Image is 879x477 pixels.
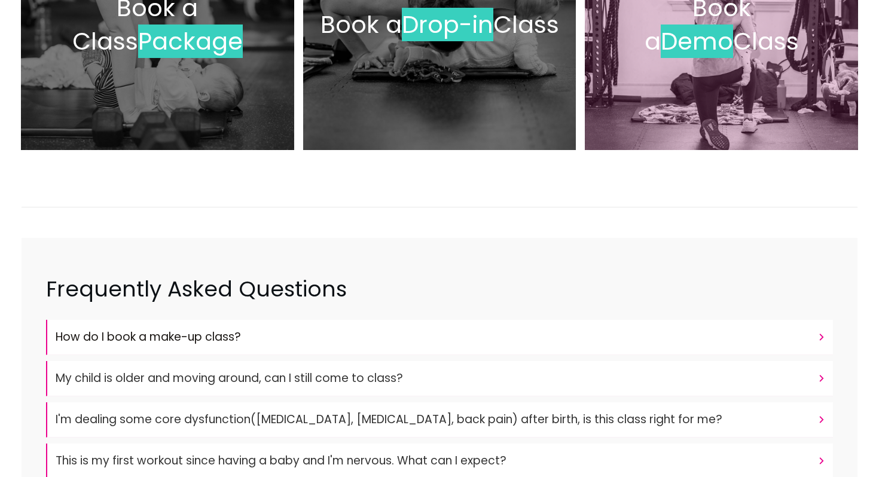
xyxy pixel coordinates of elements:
h4: How do I book a make-up class? [56,326,811,348]
span: Demo [661,25,733,58]
h2: Book a Class [316,8,564,41]
font: My child is older and moving around, can I still come to class? [56,370,403,386]
h2: Frequently Asked Questions [46,274,833,319]
span: Drop-in [402,8,493,41]
font: I'm dealing some core dysfunction([MEDICAL_DATA], [MEDICAL_DATA], back pain) after birth, is this... [56,411,722,427]
span: Package [138,25,243,58]
span: Class [733,25,799,58]
font: This is my first workout since having a baby and I'm nervous. What can I expect? [56,452,506,469]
